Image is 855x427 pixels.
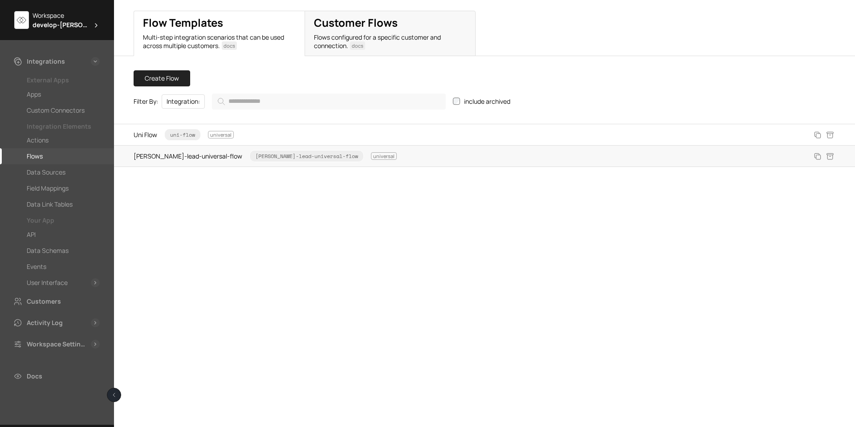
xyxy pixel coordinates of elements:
[27,56,65,67] div: Integrations
[33,20,100,29] div: develop-brame
[164,129,201,141] span: uni-flow
[27,151,43,162] div: Flows
[134,70,190,86] button: Create Flow
[33,11,100,20] div: Workspace
[27,89,100,100] a: Apps
[314,16,466,29] h2: Customer Flows
[167,97,200,106] span: Integration:
[27,199,73,210] div: Data Link Tables
[12,296,100,307] a: Customers
[27,183,100,194] a: Field Mappings
[314,33,466,50] p: Flows configured for a specific customer and connection.
[134,97,158,106] span: Filter By:
[27,167,65,178] div: Data Sources
[350,41,365,50] a: docs
[27,296,61,307] div: Customers
[27,229,36,240] div: API
[27,229,100,240] a: API
[27,167,100,178] a: Data Sources
[27,317,63,328] div: Activity Log
[27,199,100,210] a: Data Link Tables
[12,56,87,67] a: Integrations
[208,131,234,138] span: universal
[27,245,69,256] div: Data Schemas
[134,129,234,141] span: Uni Flow
[27,261,46,272] div: Events
[143,33,296,50] p: Multi-step integration scenarios that can be used across multiple customers.
[27,245,100,256] a: Data Schemas
[12,371,100,382] a: Docs
[134,150,397,162] span: [PERSON_NAME]-lead-universal-flow
[453,98,460,105] input: include archived
[27,105,100,116] a: Custom Connectors
[27,339,87,350] div: Workspace Settings
[27,183,69,194] div: Field Mappings
[33,20,89,29] span: develop-[PERSON_NAME]
[222,41,237,50] a: docs
[12,339,87,350] a: Workspace Settings
[371,152,397,160] span: universal
[27,135,100,146] a: Actions
[27,105,85,116] div: Custom Connectors
[12,317,87,328] a: Activity Log
[27,89,41,100] div: Apps
[14,11,100,29] div: Workspacedevelop-[PERSON_NAME]
[453,97,510,106] label: include archived
[27,261,100,272] a: Events
[27,277,68,288] div: User Interface
[27,277,87,288] a: User Interface
[134,125,805,144] a: Uni Flowuni-flowuniversal
[134,146,805,166] a: [PERSON_NAME]-lead-universal-flow[PERSON_NAME]-lead-universal-flowuniversal
[27,151,100,162] a: Flows
[27,135,49,146] div: Actions
[143,16,296,29] h2: Flow Templates
[249,150,364,162] span: [PERSON_NAME]-lead-universal-flow
[27,371,42,382] div: Docs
